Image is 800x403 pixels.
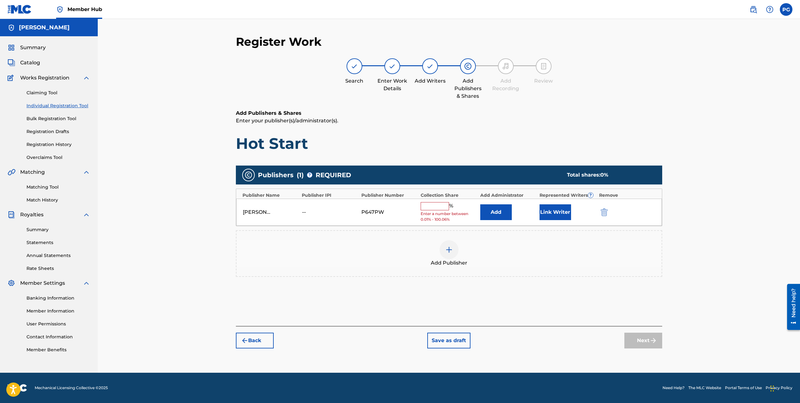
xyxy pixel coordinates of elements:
[83,279,90,287] img: expand
[56,6,64,13] img: Top Rightsholder
[236,35,322,49] h2: Register Work
[528,77,559,85] div: Review
[351,62,358,70] img: step indicator icon for Search
[26,252,90,259] a: Annual Statements
[780,3,792,16] div: User Menu
[19,24,70,31] h5: Paul Gerlach
[464,62,472,70] img: step indicator icon for Add Publishers & Shares
[600,172,608,178] span: 0 %
[377,77,408,92] div: Enter Work Details
[8,44,15,51] img: Summary
[480,204,512,220] button: Add
[588,193,593,198] span: ?
[8,211,15,219] img: Royalties
[307,172,312,178] span: ?
[567,171,650,179] div: Total shares:
[241,337,248,344] img: 7ee5dd4eb1f8a8e3ef2f.svg
[421,211,477,222] span: Enter a number between 0.01% - 100.06%
[236,109,662,117] h6: Add Publishers & Shares
[339,77,370,85] div: Search
[8,74,16,82] img: Works Registration
[490,77,522,92] div: Add Recording
[26,141,90,148] a: Registration History
[8,279,15,287] img: Member Settings
[688,385,721,391] a: The MLC Website
[26,184,90,190] a: Matching Tool
[540,62,547,70] img: step indicator icon for Review
[26,347,90,353] a: Member Benefits
[540,192,596,199] div: Represented Writers
[26,197,90,203] a: Match History
[763,3,776,16] div: Help
[26,334,90,340] a: Contact Information
[83,74,90,82] img: expand
[20,59,40,67] span: Catalog
[725,385,762,391] a: Portal Terms of Use
[236,134,662,153] h1: Hot Start
[770,379,774,398] div: Drag
[782,282,800,332] iframe: Resource Center
[26,239,90,246] a: Statements
[445,246,453,254] img: add
[599,192,656,199] div: Remove
[26,295,90,301] a: Banking Information
[768,373,800,403] iframe: Chat Widget
[8,384,27,392] img: logo
[302,192,358,199] div: Publisher IPI
[245,171,252,179] img: publishers
[502,62,510,70] img: step indicator icon for Add Recording
[26,128,90,135] a: Registration Drafts
[8,59,40,67] a: CatalogCatalog
[26,321,90,327] a: User Permissions
[8,59,15,67] img: Catalog
[452,77,484,100] div: Add Publishers & Shares
[297,170,304,180] span: ( 1 )
[67,6,102,13] span: Member Hub
[8,168,15,176] img: Matching
[236,333,274,348] button: Back
[766,6,774,13] img: help
[601,208,608,216] img: 12a2ab48e56ec057fbd8.svg
[26,115,90,122] a: Bulk Registration Tool
[663,385,685,391] a: Need Help?
[236,117,662,125] p: Enter your publisher(s)/administrator(s).
[35,385,108,391] span: Mechanical Licensing Collective © 2025
[83,211,90,219] img: expand
[427,333,470,348] button: Save as draft
[20,168,45,176] span: Matching
[480,192,537,199] div: Add Administrator
[316,170,351,180] span: REQUIRED
[449,202,455,210] span: %
[747,3,760,16] a: Public Search
[8,5,32,14] img: MLC Logo
[20,74,69,82] span: Works Registration
[20,279,65,287] span: Member Settings
[388,62,396,70] img: step indicator icon for Enter Work Details
[414,77,446,85] div: Add Writers
[20,44,46,51] span: Summary
[26,90,90,96] a: Claiming Tool
[421,192,477,199] div: Collection Share
[361,192,418,199] div: Publisher Number
[750,6,757,13] img: search
[8,44,46,51] a: SummarySummary
[431,259,467,267] span: Add Publisher
[26,308,90,314] a: Member Information
[26,265,90,272] a: Rate Sheets
[26,154,90,161] a: Overclaims Tool
[26,102,90,109] a: Individual Registration Tool
[83,168,90,176] img: expand
[766,385,792,391] a: Privacy Policy
[8,24,15,32] img: Accounts
[540,204,571,220] button: Link Writer
[258,170,294,180] span: Publishers
[426,62,434,70] img: step indicator icon for Add Writers
[242,192,299,199] div: Publisher Name
[20,211,44,219] span: Royalties
[26,226,90,233] a: Summary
